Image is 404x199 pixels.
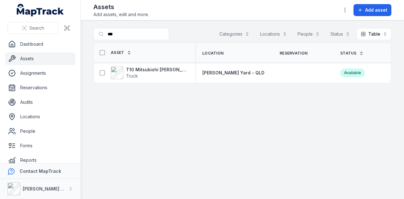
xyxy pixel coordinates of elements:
span: Add assets, edit and more. [93,11,149,18]
strong: T10 Mitsubishi [PERSON_NAME] with Hiab [126,67,187,73]
a: Assets [5,52,75,65]
a: People [5,125,75,138]
span: Asset [111,50,124,55]
button: Status [326,28,354,40]
strong: [PERSON_NAME] Group [23,186,74,191]
a: [PERSON_NAME] Yard - QLD [202,70,264,76]
a: Reservations [5,81,75,94]
span: Search [29,25,44,31]
a: Dashboard [5,38,75,50]
a: Status [340,51,364,56]
span: Reservation [280,51,307,56]
a: T10 Mitsubishi [PERSON_NAME] with HiabTruck [111,67,187,79]
span: Add asset [365,7,387,13]
a: Forms [5,139,75,152]
div: Available [340,68,365,77]
span: Truck [126,73,138,79]
button: Add asset [353,4,391,16]
a: Locations [5,110,75,123]
button: Table [357,28,391,40]
button: People [294,28,324,40]
button: Categories [215,28,253,40]
button: Locations [256,28,291,40]
button: Search [8,22,58,34]
a: MapTrack [17,4,64,16]
a: Audits [5,96,75,108]
span: Location [202,51,223,56]
a: Assignments [5,67,75,79]
a: Asset [111,50,131,55]
a: Reports [5,154,75,167]
span: Status [340,51,357,56]
h2: Assets [93,3,149,11]
strong: Contact MapTrack [20,168,61,174]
